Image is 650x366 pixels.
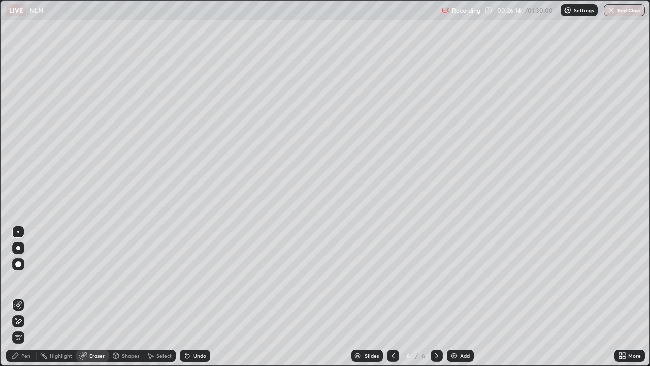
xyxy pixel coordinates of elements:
div: Highlight [50,353,72,358]
p: LIVE [9,6,23,14]
div: 6 [420,351,427,360]
div: 6 [403,353,413,359]
img: class-settings-icons [564,6,572,14]
p: Recording [452,7,480,14]
span: Erase all [13,334,24,341]
p: Settings [574,8,594,13]
button: End Class [604,4,645,16]
div: Select [156,353,172,358]
div: Eraser [89,353,105,358]
div: Slides [365,353,379,358]
img: recording.375f2c34.svg [442,6,450,14]
div: Pen [21,353,30,358]
div: Shapes [122,353,139,358]
p: NLM [30,6,44,14]
img: end-class-cross [607,6,615,14]
img: add-slide-button [450,352,458,360]
div: / [415,353,418,359]
div: Undo [193,353,206,358]
div: Add [460,353,470,358]
div: More [628,353,641,358]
